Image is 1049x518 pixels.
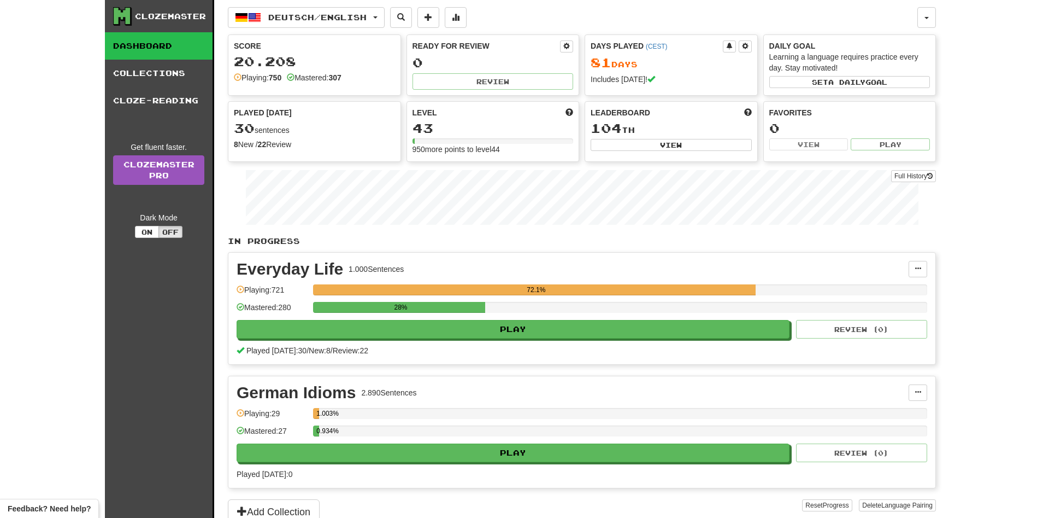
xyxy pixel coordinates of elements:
span: This week in points, UTC [744,107,752,118]
strong: 750 [269,73,281,82]
span: Level [412,107,437,118]
div: Playing: 29 [237,408,308,426]
a: (CEST) [646,43,668,50]
button: View [591,139,752,151]
strong: 307 [328,73,341,82]
div: Day s [591,56,752,70]
div: Dark Mode [113,212,204,223]
span: / [331,346,333,355]
button: On [135,226,159,238]
span: Played [DATE] [234,107,292,118]
a: ClozemasterPro [113,155,204,185]
button: DeleteLanguage Pairing [859,499,936,511]
button: Off [158,226,182,238]
button: Seta dailygoal [769,76,930,88]
span: Leaderboard [591,107,650,118]
span: Played [DATE]: 30 [246,346,307,355]
span: / [307,346,309,355]
span: 104 [591,120,622,136]
span: Language Pairing [881,502,933,509]
button: Play [237,444,789,462]
div: 2.890 Sentences [361,387,416,398]
div: 0.934% [316,426,319,436]
div: 20.208 [234,55,395,68]
button: Search sentences [390,7,412,28]
div: Mastered: [287,72,341,83]
div: 43 [412,121,574,135]
div: Everyday Life [237,261,343,277]
button: Deutsch/English [228,7,385,28]
span: New: 8 [309,346,331,355]
span: Played [DATE]: 0 [237,470,292,479]
div: Clozemaster [135,11,206,22]
a: Dashboard [105,32,213,60]
button: Review (0) [796,444,927,462]
div: 1.003% [316,408,319,419]
span: Score more points to level up [565,107,573,118]
div: Learning a language requires practice every day. Stay motivated! [769,51,930,73]
button: More stats [445,7,467,28]
strong: 8 [234,140,238,149]
button: Review [412,73,574,90]
span: Review: 22 [333,346,368,355]
p: In Progress [228,236,936,247]
button: Review (0) [796,320,927,339]
div: sentences [234,121,395,136]
span: Progress [823,502,849,509]
button: Add sentence to collection [417,7,439,28]
div: Mastered: 280 [237,302,308,320]
div: Favorites [769,107,930,118]
div: 28% [316,302,485,313]
button: Play [851,138,930,150]
div: 72.1% [316,284,756,295]
div: Daily Goal [769,40,930,51]
div: Playing: 721 [237,284,308,302]
div: Score [234,40,395,51]
div: Playing: [234,72,281,83]
span: Open feedback widget [8,503,91,514]
div: Includes [DATE]! [591,74,752,85]
button: Full History [891,170,936,182]
a: Collections [105,60,213,87]
div: Ready for Review [412,40,561,51]
div: New / Review [234,139,395,150]
span: Deutsch / English [268,13,367,22]
span: a daily [828,78,865,86]
div: 1.000 Sentences [349,264,404,275]
div: 0 [769,121,930,135]
span: 81 [591,55,611,70]
div: Get fluent faster. [113,142,204,153]
button: ResetProgress [802,499,852,511]
div: th [591,121,752,136]
button: View [769,138,848,150]
div: 950 more points to level 44 [412,144,574,155]
span: 30 [234,120,255,136]
div: 0 [412,56,574,69]
strong: 22 [258,140,267,149]
div: Mastered: 27 [237,426,308,444]
div: Days Played [591,40,723,51]
button: Play [237,320,789,339]
div: German Idioms [237,385,356,401]
a: Cloze-Reading [105,87,213,114]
